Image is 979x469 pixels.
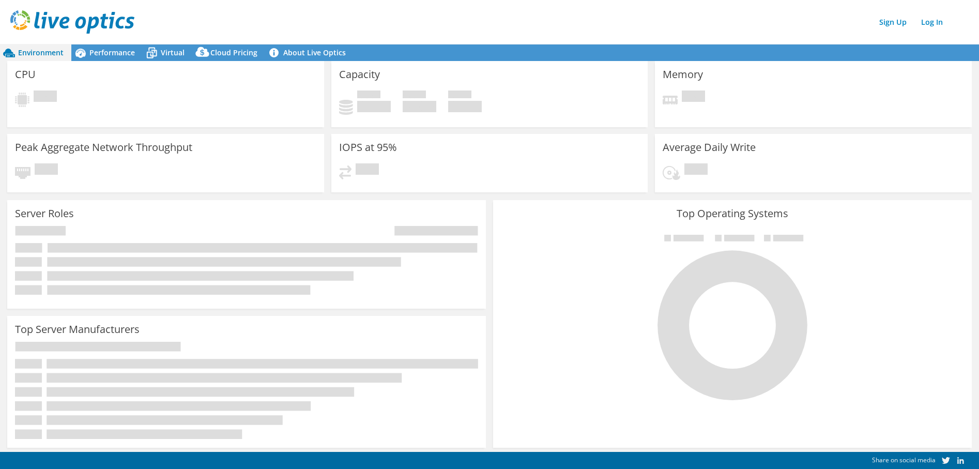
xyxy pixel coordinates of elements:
h4: 0 GiB [357,101,391,112]
span: Pending [684,163,708,177]
a: Sign Up [874,14,912,29]
h3: Top Operating Systems [501,208,964,219]
a: Log In [916,14,948,29]
h3: Top Server Manufacturers [15,324,140,335]
h4: 0 GiB [403,101,436,112]
h3: IOPS at 95% [339,142,397,153]
span: Environment [18,48,64,57]
h3: Average Daily Write [663,142,756,153]
span: Pending [34,90,57,104]
span: Share on social media [872,456,936,464]
span: Used [357,90,380,101]
h3: Server Roles [15,208,74,219]
span: Pending [682,90,705,104]
h3: Peak Aggregate Network Throughput [15,142,192,153]
h3: CPU [15,69,36,80]
span: Free [403,90,426,101]
span: Pending [35,163,58,177]
span: Performance [89,48,135,57]
span: Total [448,90,471,101]
span: Virtual [161,48,185,57]
span: Pending [356,163,379,177]
h3: Memory [663,69,703,80]
img: live_optics_svg.svg [10,10,134,34]
a: About Live Optics [265,44,354,61]
h4: 0 GiB [448,101,482,112]
h3: Capacity [339,69,380,80]
span: Cloud Pricing [210,48,257,57]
